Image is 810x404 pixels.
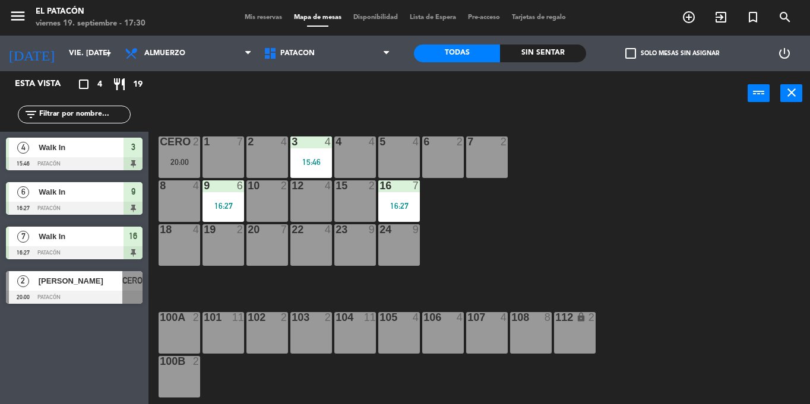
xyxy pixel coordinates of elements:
[17,231,29,243] span: 7
[423,136,424,147] div: 6
[746,10,760,24] i: turned_in_not
[457,136,464,147] div: 2
[545,312,552,323] div: 8
[36,6,145,18] div: El Patacón
[325,180,332,191] div: 4
[39,230,124,243] span: Walk In
[462,14,506,21] span: Pre-acceso
[9,7,27,29] button: menu
[325,224,332,235] div: 4
[202,202,244,210] div: 16:27
[467,136,468,147] div: 7
[501,312,508,323] div: 4
[325,312,332,323] div: 2
[682,10,696,24] i: add_circle_outline
[625,48,719,59] label: Solo mesas sin asignar
[133,78,143,91] span: 19
[347,14,404,21] span: Disponibilidad
[281,136,288,147] div: 4
[144,49,185,58] span: Almuerzo
[38,108,130,121] input: Filtrar por nombre...
[369,224,376,235] div: 9
[122,273,143,288] span: CERO
[193,224,200,235] div: 4
[17,186,29,198] span: 6
[467,312,468,323] div: 107
[625,48,636,59] span: check_box_outline_blank
[280,49,315,58] span: Patacón
[778,10,792,24] i: search
[102,46,116,61] i: arrow_drop_down
[780,84,802,102] button: close
[414,44,500,62] div: Todas
[39,186,124,198] span: Walk In
[193,356,200,367] div: 2
[752,85,766,100] i: power_input
[24,107,38,122] i: filter_list
[6,77,86,91] div: Esta vista
[36,18,145,30] div: viernes 19. septiembre - 17:30
[288,14,347,21] span: Mapa de mesas
[325,136,332,147] div: 4
[131,184,135,199] span: 9
[239,14,288,21] span: Mis reservas
[506,14,572,21] span: Tarjetas de regalo
[39,141,124,154] span: Walk In
[379,136,380,147] div: 5
[378,202,420,210] div: 16:27
[511,312,512,323] div: 108
[413,224,420,235] div: 9
[413,312,420,323] div: 4
[232,312,244,323] div: 11
[281,180,288,191] div: 2
[281,312,288,323] div: 2
[500,44,586,62] div: Sin sentar
[112,77,126,91] i: restaurant
[404,14,462,21] span: Lista de Espera
[555,312,556,323] div: 112
[193,312,200,323] div: 2
[369,136,376,147] div: 4
[748,84,770,102] button: power_input
[17,142,29,154] span: 4
[159,158,200,166] div: 20:00
[413,136,420,147] div: 4
[777,46,792,61] i: power_settings_new
[379,224,380,235] div: 24
[784,85,799,100] i: close
[39,275,122,287] span: [PERSON_NAME]
[17,275,29,287] span: 2
[413,180,420,191] div: 7
[423,312,424,323] div: 106
[193,136,200,147] div: 2
[237,136,244,147] div: 7
[193,180,200,191] div: 4
[77,77,91,91] i: crop_square
[379,312,380,323] div: 105
[576,312,586,322] i: lock
[281,224,288,235] div: 7
[364,312,376,323] div: 11
[588,312,596,323] div: 2
[369,180,376,191] div: 2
